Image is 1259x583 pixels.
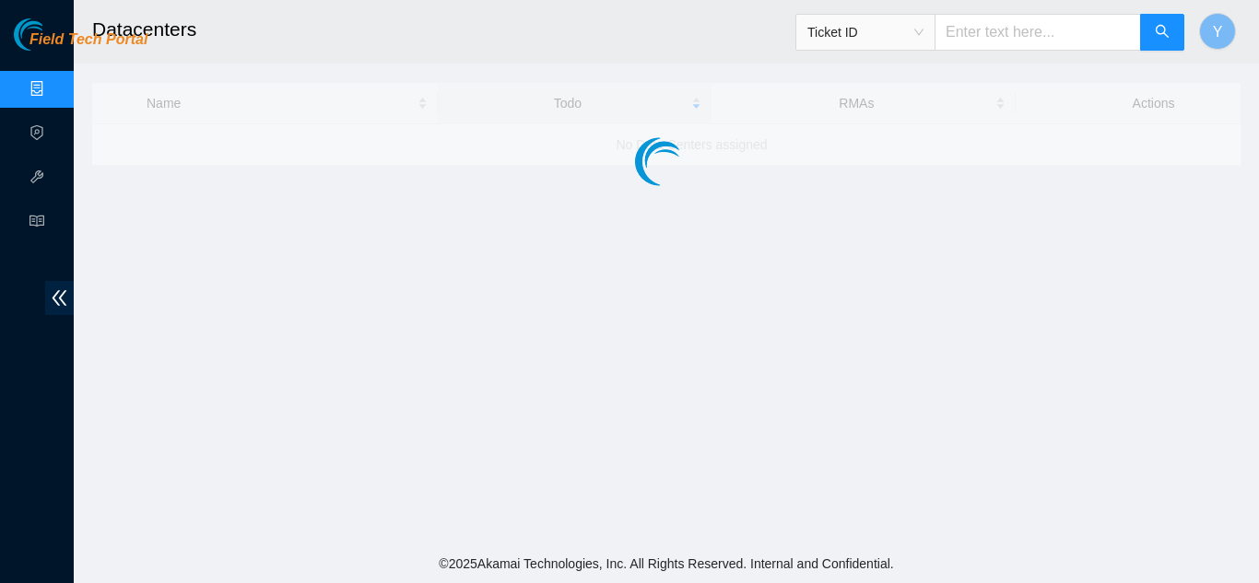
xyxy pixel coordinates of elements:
[807,18,924,46] span: Ticket ID
[45,281,74,315] span: double-left
[1155,24,1170,41] span: search
[29,31,147,49] span: Field Tech Portal
[74,544,1259,583] footer: © 2025 Akamai Technologies, Inc. All Rights Reserved. Internal and Confidential.
[935,14,1141,51] input: Enter text here...
[29,205,44,242] span: read
[1199,13,1236,50] button: Y
[1140,14,1184,51] button: search
[1213,20,1223,43] span: Y
[14,33,147,57] a: Akamai TechnologiesField Tech Portal
[14,18,93,51] img: Akamai Technologies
